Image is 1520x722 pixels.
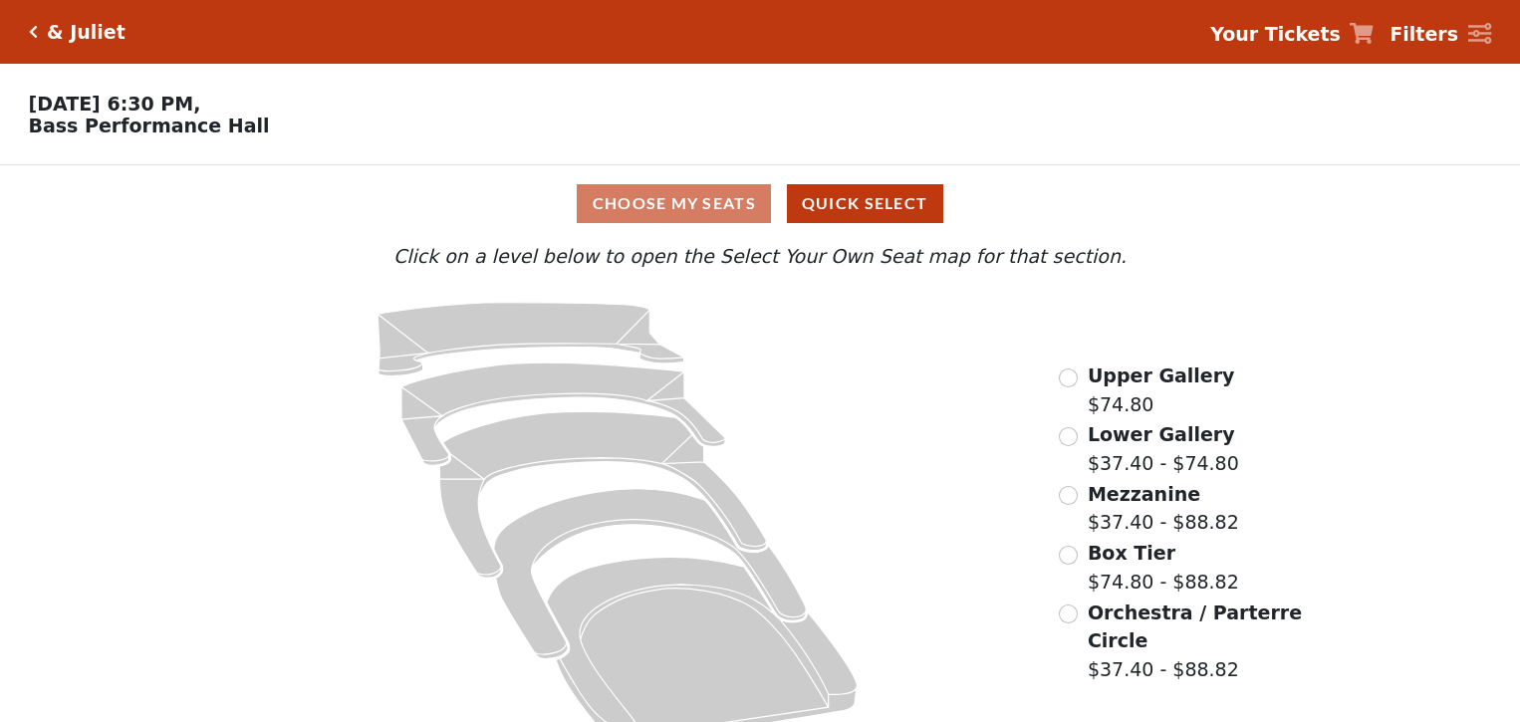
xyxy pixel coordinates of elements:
[1210,23,1341,45] strong: Your Tickets
[47,21,126,44] h5: & Juliet
[1088,420,1239,477] label: $37.40 - $74.80
[1390,23,1458,45] strong: Filters
[204,242,1316,271] p: Click on a level below to open the Select Your Own Seat map for that section.
[401,362,725,465] path: Lower Gallery - Seats Available: 72
[1210,20,1374,49] a: Your Tickets
[1088,364,1235,386] span: Upper Gallery
[1088,602,1302,652] span: Orchestra / Parterre Circle
[1088,599,1305,684] label: $37.40 - $88.82
[1088,539,1239,596] label: $74.80 - $88.82
[1088,542,1175,564] span: Box Tier
[1390,20,1491,49] a: Filters
[1088,423,1235,445] span: Lower Gallery
[1088,483,1200,505] span: Mezzanine
[1088,361,1235,418] label: $74.80
[1088,480,1239,537] label: $37.40 - $88.82
[378,303,684,376] path: Upper Gallery - Seats Available: 313
[29,25,38,39] a: Click here to go back to filters
[787,184,943,223] button: Quick Select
